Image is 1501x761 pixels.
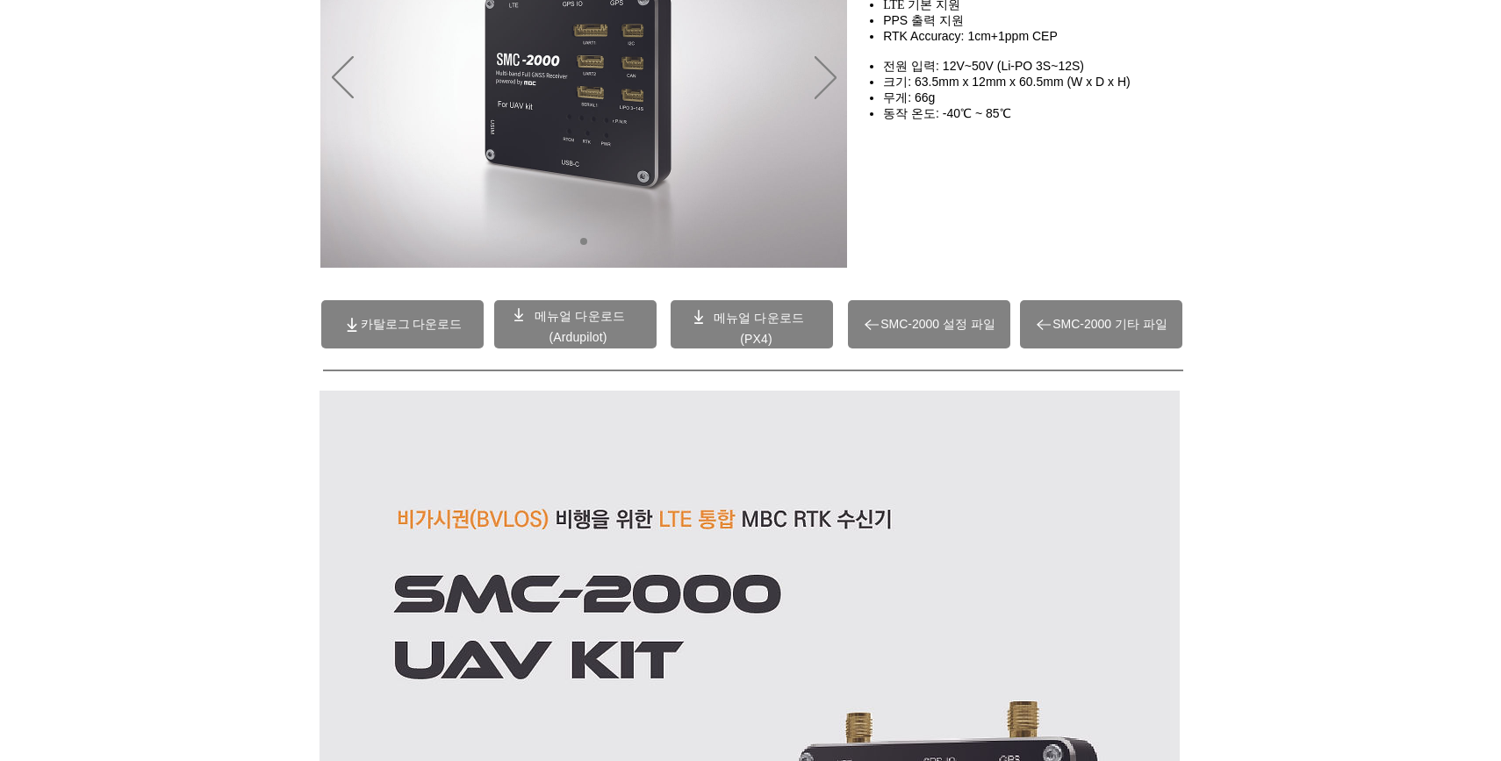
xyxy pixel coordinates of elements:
[815,56,837,102] button: 다음
[332,56,354,102] button: 이전
[1020,300,1182,348] a: SMC-2000 기타 파일
[574,238,594,245] nav: 슬라이드
[1176,208,1501,761] iframe: Wix Chat
[880,317,995,333] span: SMC-2000 설정 파일
[848,300,1010,348] a: SMC-2000 설정 파일
[883,59,1084,73] span: 전원 입력: 12V~50V (Li-PO 3S~12S)
[740,332,772,346] a: (PX4)
[883,29,1058,43] span: RTK Accuracy: 1cm+1ppm CEP
[1052,317,1167,333] span: SMC-2000 기타 파일
[580,238,587,245] a: 01
[883,106,1010,120] span: 동작 온도: -40℃ ~ 85℃
[321,300,484,348] a: 카탈로그 다운로드
[714,311,804,325] a: 메뉴얼 다운로드
[535,309,625,323] a: 메뉴얼 다운로드
[883,90,935,104] span: 무게: 66g
[883,75,1131,89] span: 크기: 63.5mm x 12mm x 60.5mm (W x D x H)
[549,330,607,344] a: (Ardupilot)
[361,317,463,333] span: 카탈로그 다운로드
